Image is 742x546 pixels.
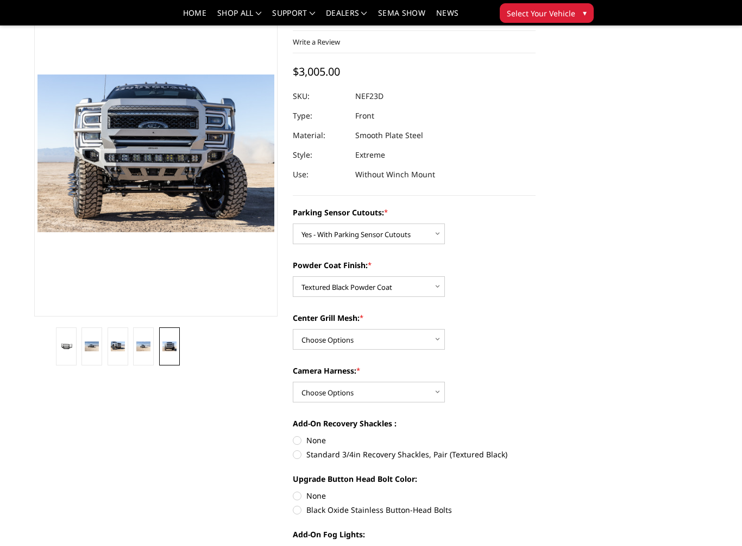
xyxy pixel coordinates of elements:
label: Center Grill Mesh: [293,312,536,324]
label: Black Oxide Stainless Button-Head Bolts [293,504,536,516]
img: 2023-2025 Ford F450-550 - Freedom Series - Extreme Front Bumper [111,342,125,351]
img: 2023-2025 Ford F450-550 - Freedom Series - Extreme Front Bumper [59,343,73,350]
dt: Type: [293,106,347,126]
label: Camera Harness: [293,365,536,376]
label: Upgrade Button Head Bolt Color: [293,473,536,485]
dd: Without Winch Mount [355,165,435,184]
a: Dealers [326,9,367,25]
span: $3,005.00 [293,64,340,79]
a: News [436,9,458,25]
label: Add-On Recovery Shackles : [293,418,536,429]
a: Home [183,9,206,25]
dt: Material: [293,126,347,145]
dd: NEF23D [355,86,383,106]
dd: Extreme [355,145,385,165]
label: Parking Sensor Cutouts: [293,207,536,218]
label: Standard 3/4in Recovery Shackles, Pair (Textured Black) [293,449,536,460]
button: Select Your Vehicle [500,3,594,23]
label: None [293,490,536,501]
dd: Smooth Plate Steel [355,126,423,145]
a: SEMA Show [378,9,425,25]
dt: SKU: [293,86,347,106]
label: Add-On Fog Lights: [293,529,536,540]
a: shop all [217,9,261,25]
dt: Use: [293,165,347,184]
a: Support [272,9,315,25]
a: Write a Review [293,37,340,47]
label: Powder Coat Finish: [293,259,536,271]
img: 2023-2025 Ford F450-550 - Freedom Series - Extreme Front Bumper [85,342,99,351]
dt: Style: [293,145,347,165]
img: 2023-2025 Ford F450-550 - Freedom Series - Extreme Front Bumper [162,342,177,351]
span: Select Your Vehicle [507,8,575,19]
span: ▾ [583,7,587,18]
label: None [293,435,536,446]
img: 2023-2025 Ford F450-550 - Freedom Series - Extreme Front Bumper [136,342,150,351]
dd: Front [355,106,374,126]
